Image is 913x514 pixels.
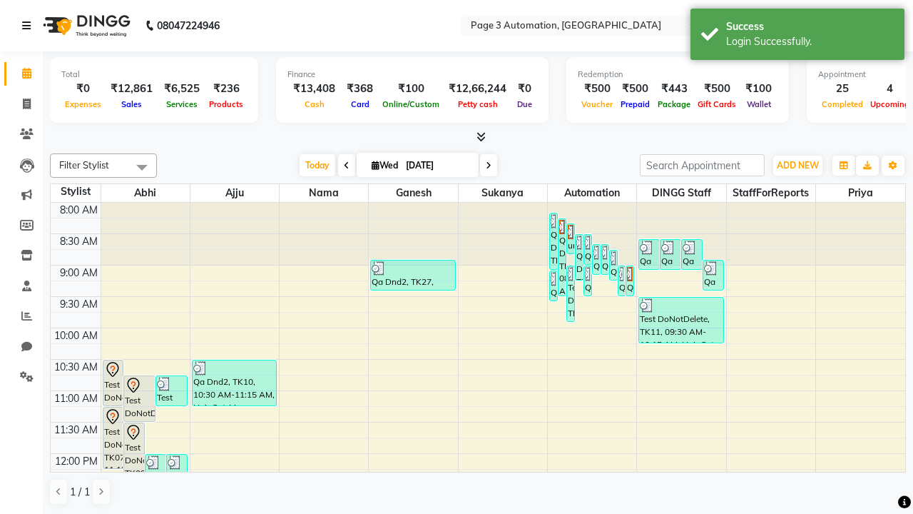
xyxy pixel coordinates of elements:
div: ₹500 [578,81,616,97]
span: DINGG Staff [637,184,725,202]
span: Nama [280,184,368,202]
div: Qa Dnd2, TK27, 08:55 AM-09:25 AM, Hair cut Below 12 years (Boy) [371,261,454,290]
div: Qa Dnd2, TK23, 08:40 AM-09:10 AM, Hair Cut By Expert-Men [593,245,600,274]
b: 08047224946 [157,6,220,46]
span: Automation [548,184,636,202]
span: Services [163,99,201,109]
div: ₹0 [512,81,537,97]
img: logo [36,6,134,46]
div: Test DoNotDelete, TK12, 10:45 AM-11:15 AM, Hair Cut By Expert-Men [156,376,187,405]
div: Qa Dnd2, TK17, 08:15 AM-09:30 AM, Hair Cut By Expert-Men,Hair Cut-Men [558,219,566,296]
div: Test DoNotDelete, TK14, 12:00 PM-12:45 PM, Hair Cut-Men [167,455,187,500]
span: Due [514,99,536,109]
span: Abhi [101,184,190,202]
div: 25 [818,81,867,97]
div: Qa Dnd2, TK29, 09:00 AM-09:30 AM, Hair cut Below 12 years (Boy) [626,266,633,296]
div: ₹12,861 [105,81,158,97]
div: Test DoNotDelete, TK11, 09:30 AM-10:15 AM, Hair Cut-Men [639,298,723,343]
div: 11:00 AM [51,391,101,406]
span: Today [300,154,335,176]
span: Completed [818,99,867,109]
span: Voucher [578,99,616,109]
div: Qa Dnd2, TK18, 08:30 AM-09:00 AM, Hair cut Below 12 years (Boy) [584,235,591,264]
span: Card [347,99,373,109]
div: ₹6,525 [158,81,205,97]
button: ADD NEW [773,156,822,176]
div: ₹100 [379,81,443,97]
div: ₹236 [205,81,247,97]
div: ₹100 [740,81,777,97]
div: Test DoNotDelete, TK08, 10:45 AM-11:30 AM, Hair Cut-Men [124,376,155,421]
div: ₹500 [694,81,740,97]
div: Stylist [51,184,101,199]
span: Priya [816,184,905,202]
div: Qa Dnd2, TK32, 09:05 AM-09:35 AM, Hair cut Below 12 years (Boy) [550,271,557,301]
input: Search Appointment [640,154,765,176]
span: Wed [368,160,402,171]
div: Success [726,19,894,34]
div: ₹12,66,244 [443,81,512,97]
div: 12:00 PM [52,454,101,469]
div: Login Successfully. [726,34,894,49]
div: Qa Dnd2, TK20, 08:35 AM-09:05 AM, Hair Cut By Expert-Men [660,240,680,269]
span: Filter Stylist [59,159,109,171]
div: 9:30 AM [57,297,101,312]
div: Qa Dnd2, TK24, 08:40 AM-09:10 AM, Hair Cut By Expert-Men [601,245,608,274]
div: Test DoNotDelete, TK34, 09:00 AM-09:55 AM, Special Hair Wash- Men [567,266,574,321]
div: 9:00 AM [57,266,101,281]
div: ₹13,408 [287,81,341,97]
div: Qa Dnd2, TK19, 08:35 AM-09:05 AM, Hair Cut By Expert-Men [639,240,659,269]
span: Gift Cards [694,99,740,109]
div: 10:00 AM [51,328,101,343]
div: Qa Dnd2, TK10, 10:30 AM-11:15 AM, Hair Cut-Men [193,361,276,405]
div: ₹368 [341,81,379,97]
div: Qa Dnd2, TK26, 08:30 AM-09:15 AM, Hair Cut-Men [576,235,583,280]
span: Sales [118,99,146,109]
div: ₹0 [61,81,105,97]
span: Products [205,99,247,109]
span: Sukanya [459,184,547,202]
div: 8:00 AM [57,203,101,218]
div: 4 [867,81,913,97]
span: Ajju [190,184,279,202]
div: Qa Dnd2, TK21, 08:35 AM-09:05 AM, Hair cut Below 12 years (Boy) [682,240,702,269]
span: Wallet [743,99,775,109]
div: 10:30 AM [51,360,101,375]
div: 11:30 AM [51,423,101,438]
div: Test DoNotDelete, TK09, 11:30 AM-12:30 PM, Hair Cut-Women [124,423,144,484]
div: Finance [287,69,537,81]
div: Qa Dnd2, TK25, 08:45 AM-09:15 AM, Hair Cut By Expert-Men [610,251,617,280]
div: ₹500 [616,81,654,97]
div: Qa Dnd2, TK28, 08:55 AM-09:25 AM, Hair cut Below 12 years (Boy) [703,261,723,290]
div: ₹443 [654,81,694,97]
div: Qa Dnd2, TK22, 08:10 AM-09:05 AM, Special Hair Wash- Men [550,213,557,269]
div: Redemption [578,69,777,81]
span: Online/Custom [379,99,443,109]
div: Test DoNotDelete, TK07, 11:15 AM-12:15 PM, Hair Cut-Women [103,408,123,468]
span: Prepaid [617,99,653,109]
div: Qa Dnd2, TK30, 09:00 AM-09:30 AM, Hair cut Below 12 years (Boy) [584,266,591,296]
span: Upcoming [867,99,913,109]
span: Ganesh [369,184,457,202]
span: Expenses [61,99,105,109]
span: Petty cash [454,99,501,109]
span: 1 / 1 [70,485,90,500]
span: Package [654,99,694,109]
div: 8:30 AM [57,234,101,249]
div: Test DoNotDelete, TK06, 10:30 AM-11:15 AM, Hair Cut-Men [103,361,123,405]
span: StaffForReports [727,184,815,202]
input: 2025-09-03 [402,155,473,176]
div: undefined, TK16, 08:20 AM-08:50 AM, Hair cut Below 12 years (Boy) [567,224,574,253]
span: ADD NEW [777,160,819,171]
div: Total [61,69,247,81]
div: Qa Dnd2, TK31, 09:00 AM-09:30 AM, Hair cut Below 12 years (Boy) [618,266,626,296]
span: Cash [301,99,328,109]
